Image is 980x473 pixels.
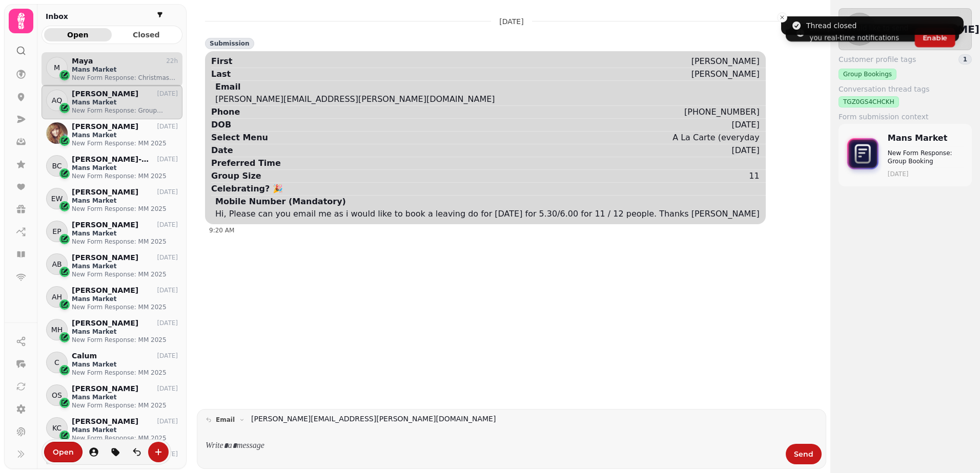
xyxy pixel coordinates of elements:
button: Enable [915,28,955,48]
span: AQ [52,95,62,105]
div: Group Size [211,170,261,182]
div: [PERSON_NAME][EMAIL_ADDRESS][PERSON_NAME][DOMAIN_NAME] [215,93,495,105]
p: Calum [72,352,97,360]
p: Mans Market [72,328,178,336]
span: Open [52,31,104,38]
p: 22h [166,57,178,65]
p: [PERSON_NAME] [72,417,138,426]
p: [PERSON_NAME] [72,221,138,229]
time: [DATE] [888,170,964,178]
p: [DATE] [157,188,178,196]
button: filter [154,9,166,21]
div: First [211,55,232,68]
p: New Form Response: MM 2025 [72,205,178,213]
div: 11 [749,170,759,182]
span: OS [52,390,62,400]
p: [PERSON_NAME] [72,253,138,262]
span: BC [52,161,62,171]
p: Mans Market [72,197,178,205]
p: New Form Response: MM 2025 [72,369,178,377]
div: grid [42,52,182,464]
p: [PERSON_NAME] [72,188,138,197]
p: Mans Market [888,132,964,144]
img: form-icon [843,134,884,177]
p: [DATE] [157,122,178,131]
div: Thread closed [806,20,856,31]
p: [DATE] [157,417,178,425]
button: create-convo [148,442,169,462]
p: [PERSON_NAME]-Hockey [72,155,151,164]
p: New Form Response: Group Booking [888,149,964,165]
p: [DATE] [157,384,178,393]
span: AH [52,292,62,302]
span: M [54,62,60,73]
p: [DATE] [157,286,178,294]
button: is-read [127,442,147,462]
span: Send [794,450,813,458]
p: Mans Market [72,360,178,369]
label: Form submission context [839,112,972,122]
p: New Form Response: MM 2025 [72,238,178,246]
span: MH [51,325,63,335]
button: email [201,414,249,426]
p: Mans Market [72,295,178,303]
div: Last [211,68,231,80]
span: Customer profile tags [839,54,916,64]
p: [DATE] [157,221,178,229]
p: Mans Market [72,229,178,238]
span: KC [52,423,62,433]
p: [DATE] [157,90,178,98]
p: [PERSON_NAME] [72,286,138,295]
div: Preferred Time [211,157,281,169]
div: [PHONE_NUMBER] [684,106,760,118]
p: [DATE] [157,253,178,262]
p: Maya [72,57,93,66]
span: EP [52,226,61,236]
div: [PERSON_NAME] [691,55,760,68]
p: New Form Response: MM 2025 [72,336,178,344]
div: Email [215,81,240,93]
p: Mans Market [72,164,178,172]
span: Closed [121,31,172,38]
p: New Form Response: MM 2025 [72,303,178,311]
div: Date [211,144,233,157]
p: New Form Response: MM 2025 [72,434,178,442]
p: New Form Response: Christmas Bookings [72,74,178,82]
button: Close toast [777,12,787,23]
span: AB [52,259,62,269]
div: Select Menu [211,132,268,144]
p: Mans Market [72,262,178,270]
span: C [54,357,59,368]
p: [DATE] [157,352,178,360]
div: Phone [211,106,240,118]
p: New Form Response: MM 2025 [72,401,178,410]
p: Mans Market [72,66,178,74]
span: Open [53,448,74,456]
h2: Inbox [46,11,68,21]
p: Mans Market [72,131,178,139]
p: [DATE] [157,319,178,327]
div: Celebrating? 🎉 [211,183,283,195]
button: tag-thread [105,442,126,462]
div: 9:20 AM [209,226,793,234]
a: [PERSON_NAME][EMAIL_ADDRESS][PERSON_NAME][DOMAIN_NAME] [251,414,496,424]
p: [PERSON_NAME] [72,122,138,131]
p: Mans Market [72,393,178,401]
div: Submission [205,38,254,49]
p: [PERSON_NAME] [72,384,138,393]
img: Jessica Petch [46,122,68,144]
div: [PERSON_NAME] [691,68,760,80]
p: [PERSON_NAME] [72,319,138,328]
div: 1 [958,54,972,64]
p: New Form Response: MM 2025 [72,270,178,278]
p: [DATE] [157,155,178,163]
button: Open [44,28,112,41]
button: Closed [113,28,180,41]
p: Mans Market [72,98,178,106]
div: Hi, Please can you email me as i would like to book a leaving do for [DATE] for 5.30/6.00 for 11 ... [215,208,760,220]
div: A La Carte (everyday [672,132,759,144]
p: [DATE] [499,16,523,27]
div: TGZ0GS4CHCKH [839,96,899,107]
button: Send [786,444,822,464]
div: [DATE] [732,119,760,131]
